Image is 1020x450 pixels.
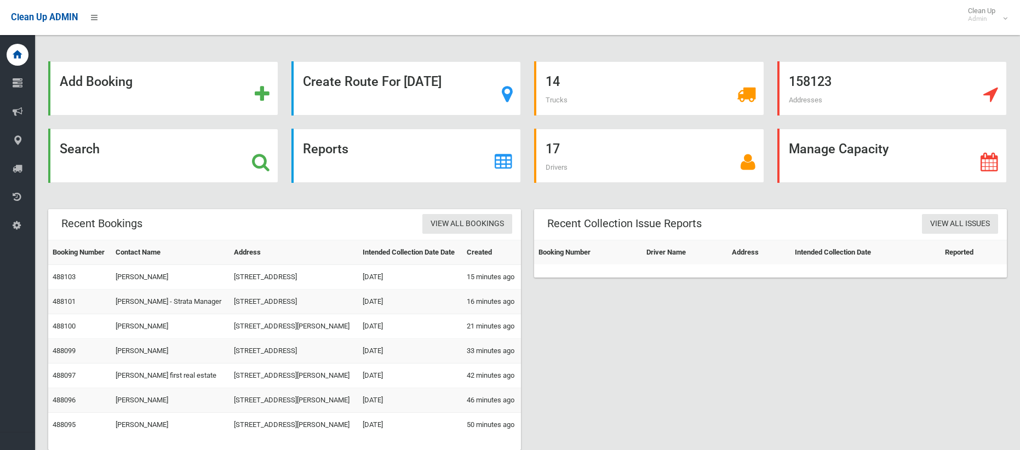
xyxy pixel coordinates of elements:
[422,214,512,234] a: View All Bookings
[777,129,1007,183] a: Manage Capacity
[546,141,560,157] strong: 17
[48,213,156,234] header: Recent Bookings
[789,141,889,157] strong: Manage Capacity
[48,61,278,116] a: Add Booking
[111,314,230,339] td: [PERSON_NAME]
[462,364,521,388] td: 42 minutes ago
[777,61,1007,116] a: 158123 Addresses
[462,413,521,437] td: 50 minutes ago
[53,396,76,404] a: 488096
[968,15,995,23] small: Admin
[546,163,568,171] span: Drivers
[358,265,462,290] td: [DATE]
[358,388,462,413] td: [DATE]
[53,297,76,305] a: 488101
[60,141,100,157] strong: Search
[534,129,764,183] a: 17 Drivers
[53,322,76,330] a: 488100
[462,290,521,314] td: 16 minutes ago
[462,240,521,265] th: Created
[727,240,790,265] th: Address
[230,413,358,437] td: [STREET_ADDRESS][PERSON_NAME]
[230,290,358,314] td: [STREET_ADDRESS]
[111,339,230,364] td: [PERSON_NAME]
[111,413,230,437] td: [PERSON_NAME]
[358,314,462,339] td: [DATE]
[230,364,358,388] td: [STREET_ADDRESS][PERSON_NAME]
[53,371,76,379] a: 488097
[462,265,521,290] td: 15 minutes ago
[230,339,358,364] td: [STREET_ADDRESS]
[642,240,727,265] th: Driver Name
[111,265,230,290] td: [PERSON_NAME]
[546,74,560,89] strong: 14
[111,364,230,388] td: [PERSON_NAME] first real estate
[358,240,462,265] th: Intended Collection Date Date
[462,388,521,413] td: 46 minutes ago
[111,290,230,314] td: [PERSON_NAME] - Strata Manager
[790,240,941,265] th: Intended Collection Date
[230,314,358,339] td: [STREET_ADDRESS][PERSON_NAME]
[534,213,715,234] header: Recent Collection Issue Reports
[358,413,462,437] td: [DATE]
[789,96,822,104] span: Addresses
[291,61,522,116] a: Create Route For [DATE]
[48,240,111,265] th: Booking Number
[111,388,230,413] td: [PERSON_NAME]
[303,74,442,89] strong: Create Route For [DATE]
[53,347,76,355] a: 488099
[922,214,998,234] a: View All Issues
[941,240,1007,265] th: Reported
[358,339,462,364] td: [DATE]
[789,74,832,89] strong: 158123
[462,314,521,339] td: 21 minutes ago
[230,388,358,413] td: [STREET_ADDRESS][PERSON_NAME]
[358,290,462,314] td: [DATE]
[962,7,1006,23] span: Clean Up
[303,141,348,157] strong: Reports
[48,129,278,183] a: Search
[462,339,521,364] td: 33 minutes ago
[534,61,764,116] a: 14 Trucks
[111,240,230,265] th: Contact Name
[534,240,642,265] th: Booking Number
[291,129,522,183] a: Reports
[546,96,568,104] span: Trucks
[358,364,462,388] td: [DATE]
[53,273,76,281] a: 488103
[11,12,78,22] span: Clean Up ADMIN
[60,74,133,89] strong: Add Booking
[230,240,358,265] th: Address
[230,265,358,290] td: [STREET_ADDRESS]
[53,420,76,429] a: 488095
